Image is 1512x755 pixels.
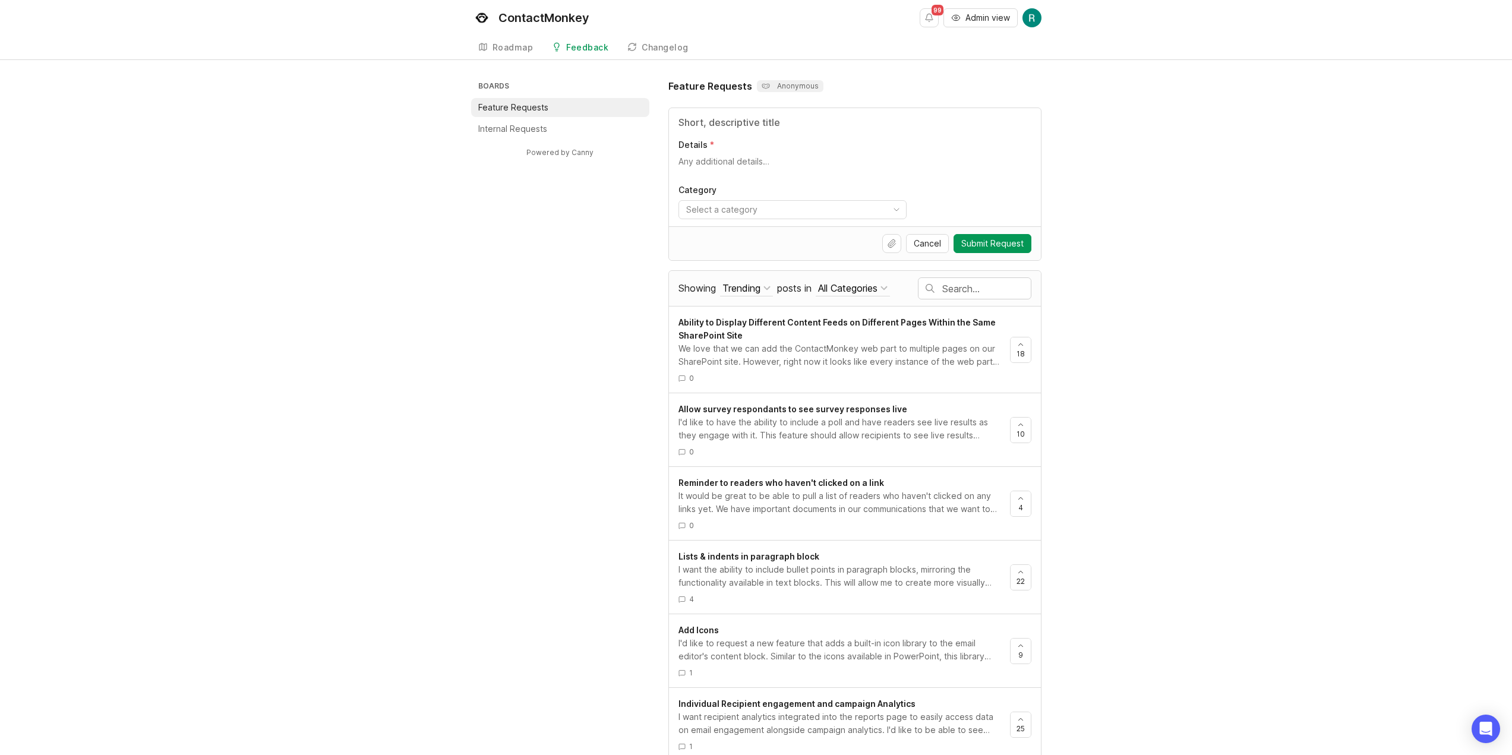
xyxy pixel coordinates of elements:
[566,43,608,52] div: Feedback
[678,697,1010,751] a: Individual Recipient engagement and campaign AnalyticsI want recipient analytics integrated into ...
[914,238,941,249] span: Cancel
[678,316,1010,383] a: Ability to Display Different Content Feeds on Different Pages Within the Same SharePoint SiteWe l...
[678,563,1000,589] div: I want the ability to include bullet points in paragraph blocks, mirroring the functionality avai...
[689,373,694,383] span: 0
[932,5,943,15] span: 99
[678,550,1010,604] a: Lists & indents in paragraph blockI want the ability to include bullet points in paragraph blocks...
[686,203,757,216] div: Select a category
[965,12,1010,24] span: Admin view
[678,637,1000,663] div: I'd like to request a new feature that adds a built-in icon library to the email editor's content...
[816,280,890,296] button: posts in
[678,403,1010,457] a: Allow survey respondants to see survey responses liveI'd like to have the ability to include a po...
[777,282,812,294] span: posts in
[498,12,589,24] div: ContactMonkey
[471,7,493,29] img: ContactMonkey logo
[722,282,760,295] div: Trending
[1017,724,1025,734] span: 25
[882,234,901,253] button: Upload file
[689,447,694,457] span: 0
[678,476,1010,530] a: Reminder to readers who haven't clicked on a linkIt would be great to be able to pull a list of r...
[642,43,689,52] div: Changelog
[678,115,1031,129] input: Title
[720,280,773,296] button: Showing
[1022,8,1041,27] img: Rowan Naylor
[689,594,694,604] span: 4
[961,238,1024,249] span: Submit Request
[1018,650,1023,660] span: 9
[620,36,696,60] a: Changelog
[1018,503,1023,513] span: 4
[678,710,1000,737] div: I want recipient analytics integrated into the reports page to easily access data on email engage...
[678,625,719,635] span: Add Icons
[942,282,1031,295] input: Search…
[678,551,819,561] span: Lists & indents in paragraph block
[954,234,1031,253] button: Submit Request
[1017,429,1025,439] span: 10
[678,699,916,709] span: Individual Recipient engagement and campaign Analytics
[1010,638,1031,664] button: 9
[478,123,547,135] p: Internal Requests
[678,489,1000,516] div: It would be great to be able to pull a list of readers who haven't clicked on any links yet. We h...
[493,43,534,52] div: Roadmap
[678,156,1031,179] textarea: Details
[471,98,649,117] a: Feature Requests
[689,741,693,751] span: 1
[762,81,819,91] p: Anonymous
[678,416,1000,442] div: I'd like to have the ability to include a poll and have readers see live results as they engage w...
[689,520,694,530] span: 0
[1010,564,1031,590] button: 22
[943,8,1018,27] button: Admin view
[920,8,939,27] button: Notifications
[906,234,949,253] button: Cancel
[678,478,884,488] span: Reminder to readers who haven't clicked on a link
[678,624,1010,678] a: Add IconsI'd like to request a new feature that adds a built-in icon library to the email editor'...
[1017,349,1025,359] span: 18
[678,282,716,294] span: Showing
[678,317,996,340] span: Ability to Display Different Content Feeds on Different Pages Within the Same SharePoint Site
[525,146,595,159] a: Powered by Canny
[668,79,752,93] h1: Feature Requests
[545,36,615,60] a: Feedback
[678,342,1000,368] div: We love that we can add the ContactMonkey web part to multiple pages on our SharePoint site. Howe...
[471,36,541,60] a: Roadmap
[678,139,708,151] p: Details
[678,404,907,414] span: Allow survey respondants to see survey responses live
[1010,337,1031,363] button: 18
[678,184,1031,195] label: Category
[471,119,649,138] a: Internal Requests
[1010,712,1031,738] button: 25
[1010,417,1031,443] button: 10
[818,282,877,295] div: All Categories
[476,79,649,96] h3: Boards
[1472,715,1500,743] div: Open Intercom Messenger
[1010,491,1031,517] button: 4
[478,102,548,113] p: Feature Requests
[1017,576,1025,586] span: 22
[689,668,693,678] span: 1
